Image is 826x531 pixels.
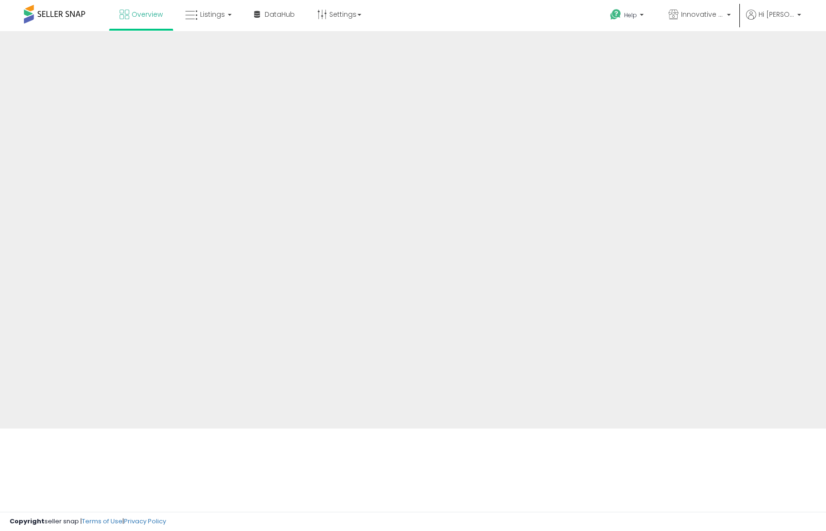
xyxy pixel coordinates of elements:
span: Hi [PERSON_NAME] [759,10,794,19]
a: Hi [PERSON_NAME] [746,10,801,31]
i: Get Help [610,9,622,21]
span: Listings [200,10,225,19]
span: Innovative Techs [681,10,724,19]
span: Overview [132,10,163,19]
span: Help [624,11,637,19]
span: DataHub [265,10,295,19]
a: Help [603,1,653,31]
